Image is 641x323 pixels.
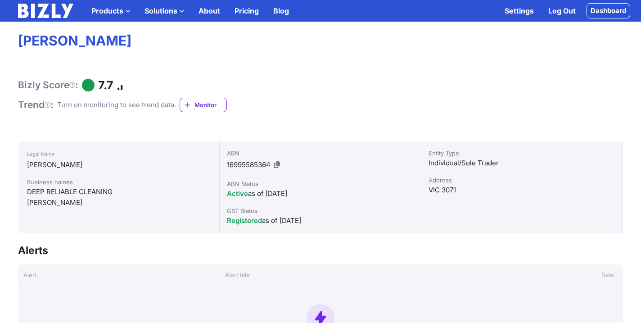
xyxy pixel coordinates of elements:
[18,270,220,279] div: Alert
[227,189,248,198] span: Active
[497,2,541,20] a: Settings
[98,78,113,92] h1: 7.7
[429,158,615,168] div: Individual/Sole Trader
[227,179,414,188] div: ABN Status
[227,2,266,20] a: Pricing
[18,32,623,50] h1: [PERSON_NAME]
[522,270,623,279] div: Date
[27,187,210,197] div: DEEP RELIABLE CLEANING
[227,160,271,169] span: 16995585364
[18,79,78,91] h1: Bizly Score :
[84,2,137,20] label: Products
[27,159,210,170] div: [PERSON_NAME]
[266,2,296,20] a: Blog
[429,185,615,196] div: VIC 3071
[587,3,630,18] a: Dashboard
[429,176,615,185] div: Address
[180,98,227,112] a: Monitor
[27,197,210,208] div: [PERSON_NAME]
[18,99,54,111] h1: Trend :
[191,2,227,20] a: About
[220,270,522,279] div: Alert title
[57,100,176,110] div: Turn on monitoring to see trend data.
[429,149,615,158] div: Entity Type
[137,2,191,20] label: Solutions
[227,216,262,225] span: Registered
[18,4,73,18] img: bizly_logo_white.svg
[227,206,414,215] div: GST Status
[27,149,210,159] div: Legal Name
[541,2,583,20] a: Log Out
[18,244,48,257] h3: Alerts
[27,177,210,187] div: Business names
[194,100,226,109] span: Monitor
[227,215,414,226] div: as of [DATE]
[227,188,414,199] div: as of [DATE]
[227,149,414,158] div: ABN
